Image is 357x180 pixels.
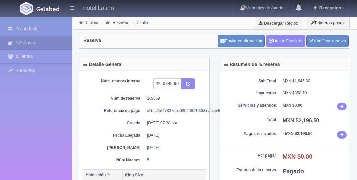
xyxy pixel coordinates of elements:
[283,78,347,84] dd: MXN $1,845.80
[306,35,349,47] a: Modificar reserva
[283,168,304,175] b: Pagado
[131,19,150,26] li: Detalle
[88,145,140,151] dt: [PERSON_NAME]
[255,17,302,30] a: Descargar Recibo
[147,108,201,114] dd: a90fa2af47837bbe0894d61100b0eabc54d688cf
[20,2,33,15] img: Getabed
[147,145,201,151] dd: [DATE]
[223,90,276,96] dt: Impuestos
[83,38,101,43] h4: Reserva
[88,120,140,126] dt: Creada
[147,120,201,126] dd: [DATE] 07:38 pm
[147,157,201,163] dd: 5
[88,108,140,114] dt: Referencia de pago
[318,5,341,10] span: Recepcion
[88,78,140,84] dt: Núm. reserva interna
[283,118,319,123] b: MXN $2,196.50
[88,157,140,163] dt: Núm Noches
[283,153,312,160] b: MXN $0.00
[223,78,276,84] dt: Sub Total
[83,62,123,67] h4: Detalle General
[147,96,201,101] dd: 269869
[85,20,98,25] a: Tablero
[113,20,129,25] a: Reservas
[223,167,276,173] dt: Estatus de la reserva
[223,131,276,137] dt: Pagos realizados
[224,62,280,67] h4: Resumen de la reserva
[82,3,114,12] h4: Hotel Latino
[36,6,59,11] img: Getabed
[218,35,265,47] button: Enviar confirmación
[86,173,110,177] b: Habitación 1:
[88,96,140,101] dt: Núm de reserva
[223,103,276,108] dt: Servicios y adendos
[266,35,305,47] a: Hacer Check-In
[147,133,201,138] dd: [DATE]
[283,90,347,96] dd: MXN $350.70
[223,117,276,123] dt: Total
[223,153,276,158] dt: Por pagar
[88,133,140,138] dt: Fecha Llegada
[283,103,302,108] b: MXN $0.00
[283,131,313,136] b: - MXN $2,196.50
[306,17,350,29] button: Primeros pasos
